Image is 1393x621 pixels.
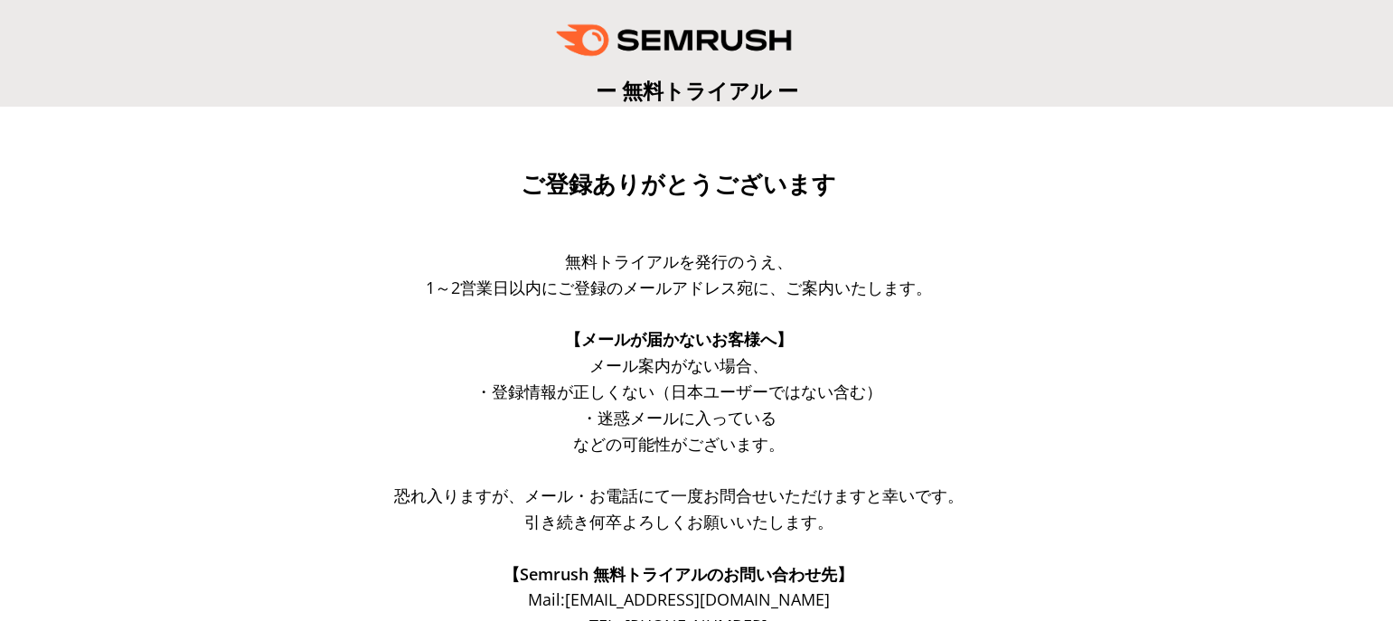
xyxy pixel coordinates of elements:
span: ・迷惑メールに入っている [581,407,777,428]
span: 1～2営業日以内にご登録のメールアドレス宛に、ご案内いたします。 [426,277,932,298]
span: 恐れ入りますが、メール・お電話にて一度お問合せいただけますと幸いです。 [394,485,964,506]
span: ・登録情報が正しくない（日本ユーザーではない含む） [475,381,882,402]
span: ー 無料トライアル ー [596,76,798,105]
span: Mail: [EMAIL_ADDRESS][DOMAIN_NAME] [528,588,830,610]
span: ご登録ありがとうございます [521,171,836,198]
span: 引き続き何卒よろしくお願いいたします。 [524,511,833,532]
span: 【メールが届かないお客様へ】 [565,328,793,350]
span: などの可能性がございます。 [573,433,785,455]
span: 【Semrush 無料トライアルのお問い合わせ先】 [504,563,853,585]
span: メール案内がない場合、 [589,354,768,376]
span: 無料トライアルを発行のうえ、 [565,250,793,272]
